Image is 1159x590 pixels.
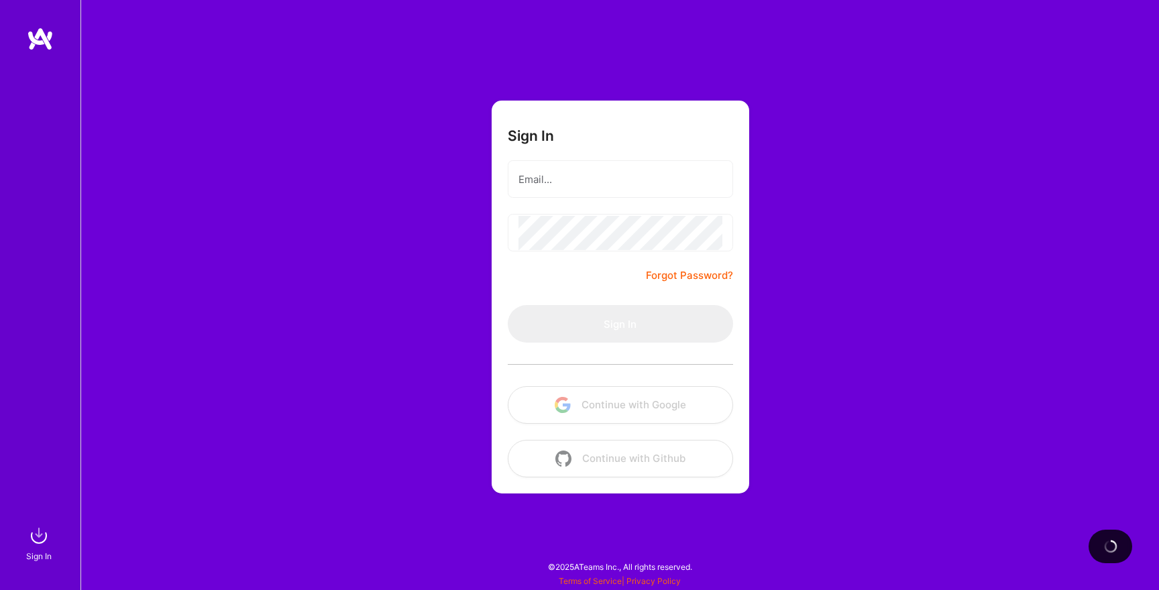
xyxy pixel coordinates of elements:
[508,440,733,477] button: Continue with Github
[508,386,733,424] button: Continue with Google
[25,522,52,549] img: sign in
[508,305,733,343] button: Sign In
[626,576,681,586] a: Privacy Policy
[508,127,554,144] h3: Sign In
[559,576,622,586] a: Terms of Service
[28,522,52,563] a: sign inSign In
[518,162,722,196] input: Email...
[1104,540,1117,553] img: loading
[27,27,54,51] img: logo
[559,576,681,586] span: |
[555,451,571,467] img: icon
[80,550,1159,583] div: © 2025 ATeams Inc., All rights reserved.
[26,549,52,563] div: Sign In
[646,268,733,284] a: Forgot Password?
[555,397,571,413] img: icon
